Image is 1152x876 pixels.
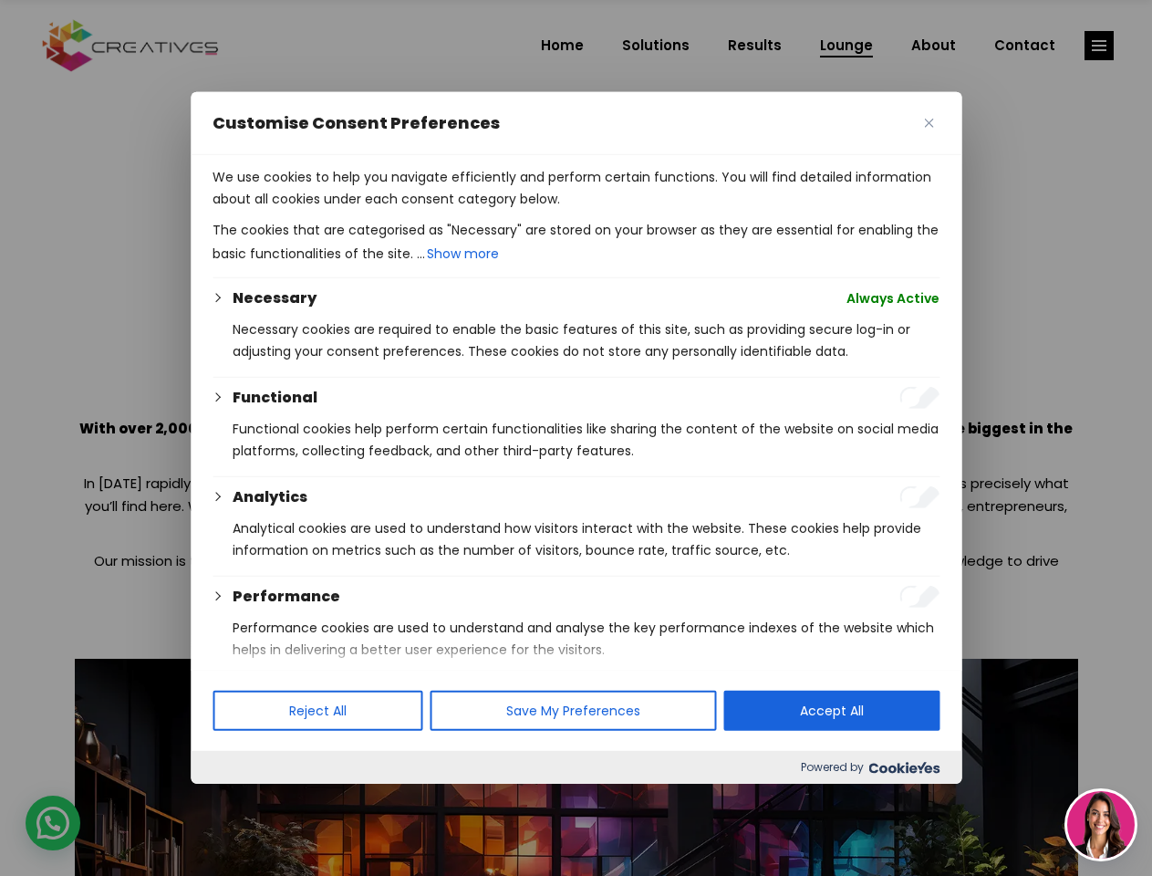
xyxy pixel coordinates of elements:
button: Close [918,112,939,134]
img: agent [1067,791,1135,859]
button: Necessary [233,287,317,309]
button: Performance [233,586,340,608]
p: The cookies that are categorised as "Necessary" are stored on your browser as they are essential ... [213,219,939,266]
button: Reject All [213,691,422,731]
input: Enable Analytics [899,486,939,508]
img: Close [924,119,933,128]
p: Performance cookies are used to understand and analyse the key performance indexes of the website... [233,617,939,661]
button: Show more [425,241,501,266]
p: Functional cookies help perform certain functionalities like sharing the content of the website o... [233,418,939,462]
p: Analytical cookies are used to understand how visitors interact with the website. These cookies h... [233,517,939,561]
div: Customise Consent Preferences [191,92,961,784]
span: Customise Consent Preferences [213,112,500,134]
img: Cookieyes logo [868,762,939,774]
input: Enable Functional [899,387,939,409]
button: Functional [233,387,317,409]
button: Accept All [723,691,939,731]
div: Powered by [191,751,961,784]
span: Always Active [846,287,939,309]
input: Enable Performance [899,586,939,608]
button: Analytics [233,486,307,508]
p: We use cookies to help you navigate efficiently and perform certain functions. You will find deta... [213,166,939,210]
p: Necessary cookies are required to enable the basic features of this site, such as providing secur... [233,318,939,362]
button: Save My Preferences [430,691,716,731]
